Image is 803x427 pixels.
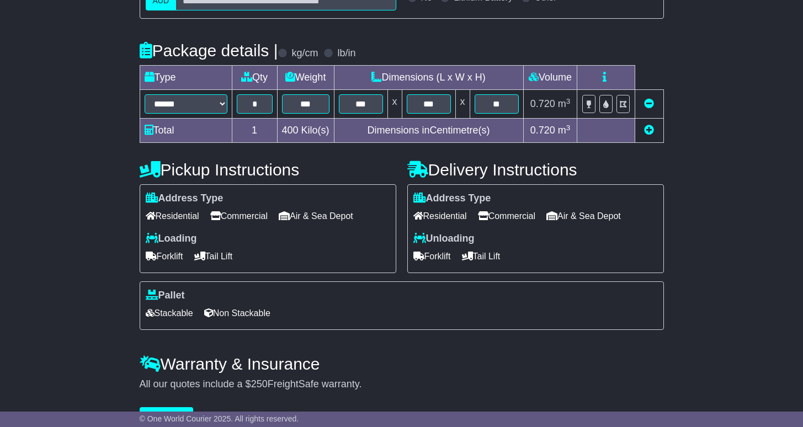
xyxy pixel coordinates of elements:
span: m [558,98,571,109]
h4: Delivery Instructions [407,161,664,179]
span: Stackable [146,305,193,322]
span: 250 [251,378,268,389]
span: 0.720 [530,125,555,136]
td: Dimensions (L x W x H) [334,66,523,90]
button: Get Quotes [140,407,194,426]
td: Weight [277,66,334,90]
label: Loading [146,233,197,245]
span: Forklift [146,248,183,265]
td: 1 [232,119,277,143]
a: Remove this item [644,98,654,109]
span: Residential [146,207,199,225]
span: m [558,125,571,136]
td: Kilo(s) [277,119,334,143]
span: Non Stackable [204,305,270,322]
td: Qty [232,66,277,90]
label: Address Type [146,193,224,205]
label: Address Type [413,193,491,205]
span: 0.720 [530,98,555,109]
a: Add new item [644,125,654,136]
span: 400 [282,125,299,136]
div: All our quotes include a $ FreightSafe warranty. [140,378,664,391]
span: Forklift [413,248,451,265]
td: x [455,90,470,119]
td: Type [140,66,232,90]
label: Unloading [413,233,475,245]
span: Commercial [210,207,268,225]
td: Dimensions in Centimetre(s) [334,119,523,143]
span: © One World Courier 2025. All rights reserved. [140,414,299,423]
td: Total [140,119,232,143]
span: Residential [413,207,467,225]
sup: 3 [566,97,571,105]
h4: Pickup Instructions [140,161,396,179]
span: Air & Sea Depot [279,207,353,225]
label: lb/in [337,47,355,60]
label: kg/cm [291,47,318,60]
td: x [387,90,402,119]
label: Pallet [146,290,185,302]
span: Tail Lift [194,248,233,265]
span: Air & Sea Depot [546,207,621,225]
span: Commercial [478,207,535,225]
h4: Package details | [140,41,278,60]
sup: 3 [566,124,571,132]
h4: Warranty & Insurance [140,355,664,373]
td: Volume [523,66,577,90]
span: Tail Lift [462,248,501,265]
